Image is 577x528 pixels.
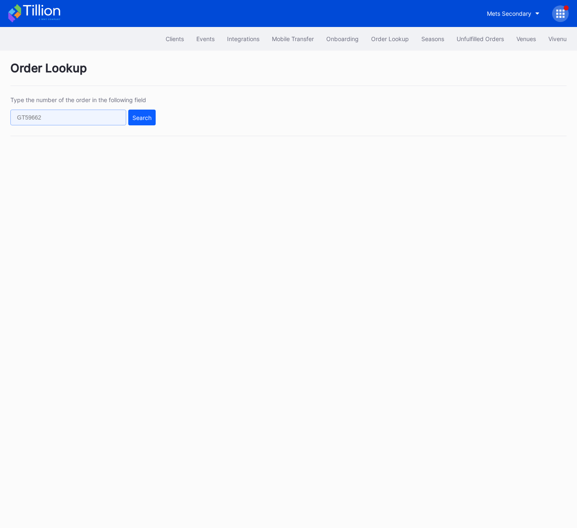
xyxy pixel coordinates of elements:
[227,35,259,42] div: Integrations
[196,35,215,42] div: Events
[516,35,536,42] div: Venues
[542,31,573,46] button: Vivenu
[10,61,567,86] div: Order Lookup
[221,31,266,46] button: Integrations
[450,31,510,46] button: Unfulfilled Orders
[266,31,320,46] button: Mobile Transfer
[159,31,190,46] button: Clients
[510,31,542,46] button: Venues
[190,31,221,46] button: Events
[10,110,126,125] input: GT59662
[365,31,415,46] button: Order Lookup
[548,35,567,42] div: Vivenu
[166,35,184,42] div: Clients
[481,6,546,21] button: Mets Secondary
[128,110,156,125] button: Search
[132,114,152,121] div: Search
[415,31,450,46] button: Seasons
[371,35,409,42] div: Order Lookup
[487,10,531,17] div: Mets Secondary
[320,31,365,46] button: Onboarding
[421,35,444,42] div: Seasons
[272,35,314,42] div: Mobile Transfer
[457,35,504,42] div: Unfulfilled Orders
[10,96,156,103] div: Type the number of the order in the following field
[326,35,359,42] div: Onboarding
